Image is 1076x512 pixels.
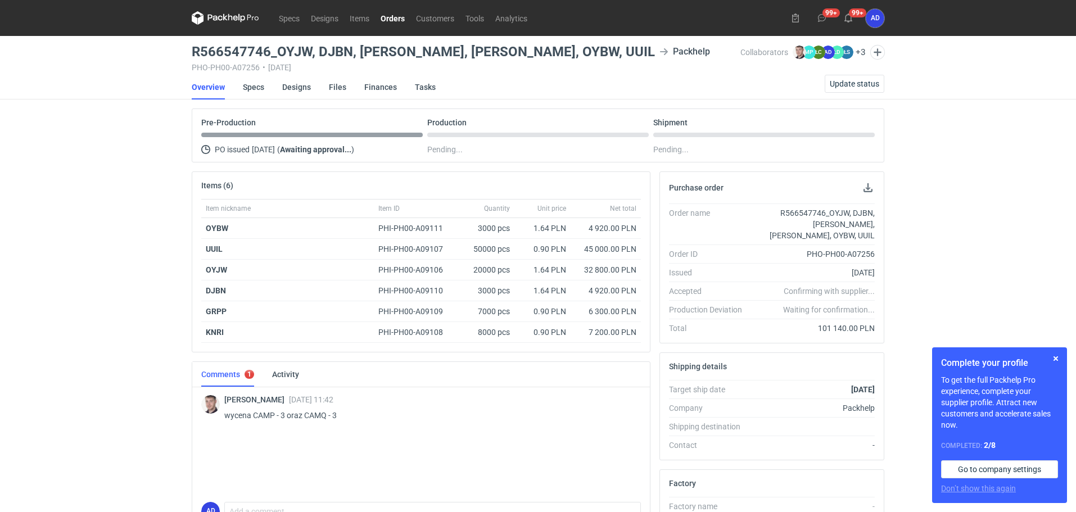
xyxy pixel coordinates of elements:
[201,181,233,190] h2: Items (6)
[364,75,397,99] a: Finances
[201,118,256,127] p: Pre-Production
[378,306,454,317] div: PHI-PH00-A09109
[206,224,228,233] strong: OYBW
[484,204,510,213] span: Quantity
[830,80,879,88] span: Update status
[669,323,751,334] div: Total
[378,223,454,234] div: PHI-PH00-A09111
[519,306,566,317] div: 0.90 PLN
[224,409,632,422] p: wycena CAMP - 3 oraz CAMQ - 3
[575,264,636,275] div: 32 800.00 PLN
[519,327,566,338] div: 0.90 PLN
[375,11,410,25] a: Orders
[575,243,636,255] div: 45 000.00 PLN
[740,48,788,57] span: Collaborators
[206,204,251,213] span: Item nickname
[458,301,514,322] div: 7000 pcs
[751,248,875,260] div: PHO-PH00-A07256
[659,45,710,58] div: Packhelp
[415,75,436,99] a: Tasks
[458,322,514,343] div: 8000 pcs
[941,356,1058,370] h1: Complete your profile
[866,9,884,28] figcaption: AD
[289,395,333,404] span: [DATE] 11:42
[273,11,305,25] a: Specs
[669,248,751,260] div: Order ID
[206,307,227,316] strong: GRPP
[830,46,844,59] figcaption: ŁD
[378,327,454,338] div: PHI-PH00-A09108
[277,145,280,154] span: (
[669,501,751,512] div: Factory name
[519,243,566,255] div: 0.90 PLN
[793,46,806,59] img: Maciej Sikora
[224,395,289,404] span: [PERSON_NAME]
[821,46,835,59] figcaption: AD
[537,204,566,213] span: Unit price
[263,63,265,72] span: •
[575,223,636,234] div: 4 920.00 PLN
[840,46,853,59] figcaption: ŁS
[490,11,533,25] a: Analytics
[575,285,636,296] div: 4 920.00 PLN
[610,204,636,213] span: Net total
[427,143,463,156] span: Pending...
[519,223,566,234] div: 1.64 PLN
[984,441,996,450] strong: 2 / 8
[941,439,1058,451] div: Completed:
[751,323,875,334] div: 101 140.00 PLN
[192,75,225,99] a: Overview
[305,11,344,25] a: Designs
[519,264,566,275] div: 1.64 PLN
[206,328,224,337] strong: KNRI
[206,265,227,274] strong: OYJW
[280,145,351,154] strong: Awaiting approval...
[669,479,696,488] h2: Factory
[669,267,751,278] div: Issued
[941,483,1016,494] button: Don’t show this again
[866,9,884,28] div: Anita Dolczewska
[653,118,688,127] p: Shipment
[272,362,299,387] a: Activity
[252,143,275,156] span: [DATE]
[282,75,311,99] a: Designs
[192,45,655,58] h3: R566547746_OYJW, DJBN, GRPP, KNRI, OYBW, UUIL
[861,181,875,194] button: Download PO
[669,183,724,192] h2: Purchase order
[192,11,259,25] svg: Packhelp Pro
[669,384,751,395] div: Target ship date
[669,286,751,297] div: Accepted
[941,374,1058,431] p: To get the full Packhelp Pro experience, complete your supplier profile. Attract new customers an...
[653,143,875,156] div: Pending...
[669,402,751,414] div: Company
[851,385,875,394] strong: [DATE]
[378,204,400,213] span: Item ID
[192,63,740,72] div: PHO-PH00-A07256 [DATE]
[669,421,751,432] div: Shipping destination
[802,46,816,59] figcaption: MP
[378,243,454,255] div: PHI-PH00-A09107
[329,75,346,99] a: Files
[458,260,514,280] div: 20000 pcs
[839,9,857,27] button: 99+
[575,327,636,338] div: 7 200.00 PLN
[825,75,884,93] button: Update status
[751,501,875,512] div: -
[575,306,636,317] div: 6 300.00 PLN
[812,46,825,59] figcaption: ŁC
[378,264,454,275] div: PHI-PH00-A09106
[458,280,514,301] div: 3000 pcs
[1049,352,1063,365] button: Skip for now
[247,370,251,378] div: 1
[941,460,1058,478] a: Go to company settings
[201,395,220,414] img: Maciej Sikora
[458,239,514,260] div: 50000 pcs
[751,402,875,414] div: Packhelp
[201,143,423,156] div: PO issued
[460,11,490,25] a: Tools
[206,286,226,295] strong: DJBN
[378,285,454,296] div: PHI-PH00-A09110
[783,304,875,315] em: Waiting for confirmation...
[458,218,514,239] div: 3000 pcs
